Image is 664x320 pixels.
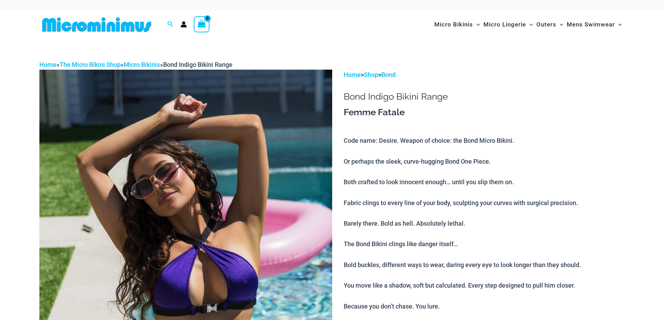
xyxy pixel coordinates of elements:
h3: Femme Fatale [344,107,625,118]
p: > > [344,70,625,80]
span: Menu Toggle [473,16,480,33]
nav: Site Navigation [432,13,625,36]
a: Home [39,61,56,68]
a: Micro BikinisMenu ToggleMenu Toggle [433,14,482,35]
span: » » » [39,61,232,68]
span: Outers [536,16,556,33]
a: Account icon link [181,21,187,28]
a: Mens SwimwearMenu ToggleMenu Toggle [565,14,624,35]
span: Micro Bikinis [434,16,473,33]
img: MM SHOP LOGO FLAT [39,17,154,32]
a: Bond [381,71,396,78]
span: Menu Toggle [615,16,622,33]
span: Bond Indigo Bikini Range [163,61,232,68]
span: Mens Swimwear [567,16,615,33]
a: The Micro Bikini Shop [60,61,121,68]
a: View Shopping Cart, empty [194,16,210,32]
span: Menu Toggle [526,16,533,33]
a: Home [344,71,361,78]
a: Micro LingerieMenu ToggleMenu Toggle [482,14,535,35]
a: OutersMenu ToggleMenu Toggle [535,14,565,35]
a: Search icon link [167,20,174,29]
span: Micro Lingerie [483,16,526,33]
a: Shop [364,71,378,78]
h1: Bond Indigo Bikini Range [344,91,625,102]
span: Menu Toggle [556,16,563,33]
a: Micro Bikinis [124,61,160,68]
